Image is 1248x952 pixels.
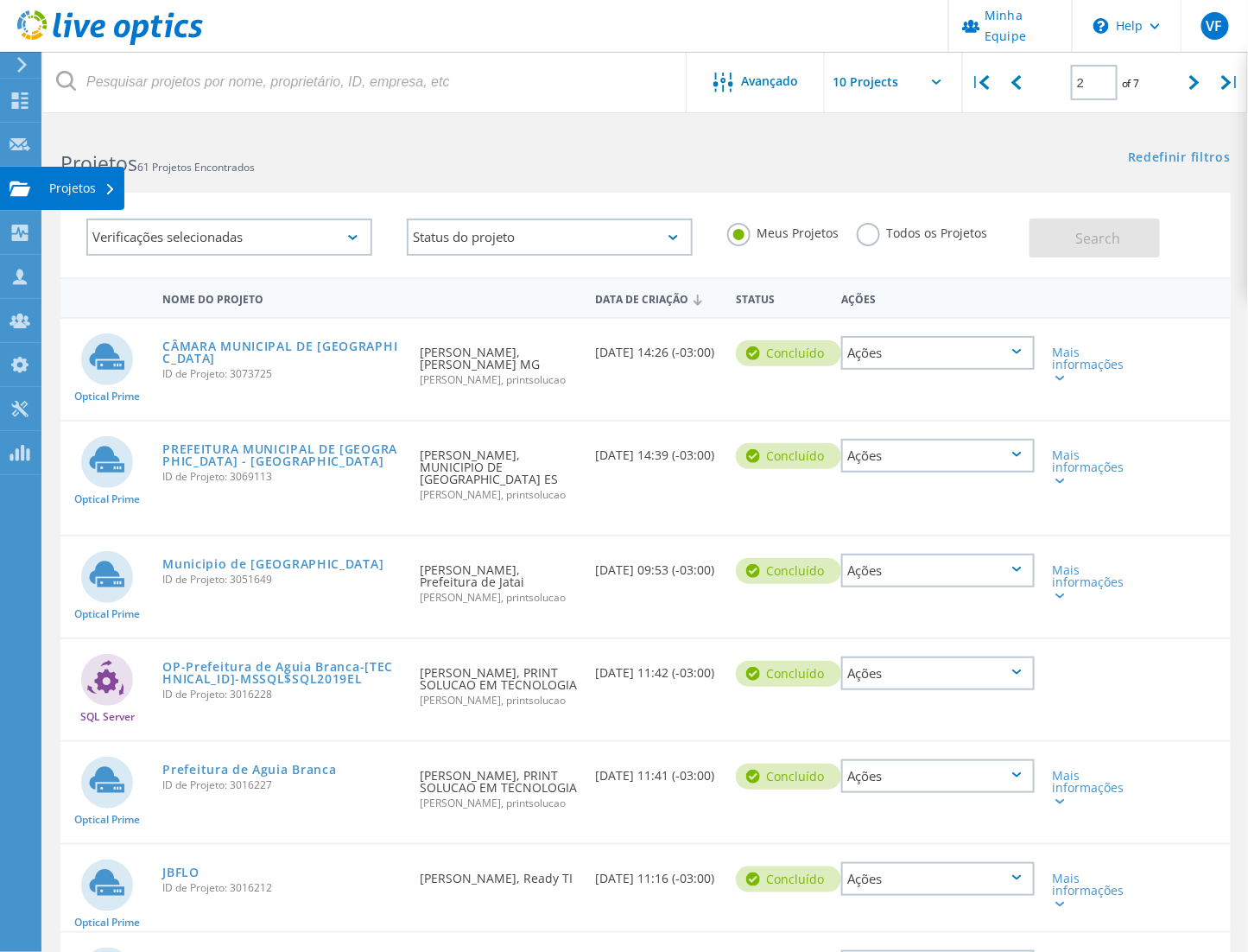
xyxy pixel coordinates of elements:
div: Ações [841,862,1035,896]
div: [PERSON_NAME], Prefeitura de Jatai [411,536,586,620]
input: Pesquisar projetos por nome, proprietário, ID, empresa, etc [43,52,687,112]
span: [PERSON_NAME], printsolucao [420,593,578,603]
div: Verificações selecionadas [86,219,372,256]
span: [PERSON_NAME], printsolucao [420,798,578,809]
span: Optical Prime [74,917,140,928]
div: [PERSON_NAME], PRINT SOLUCAO EM TECNOLOGIA [411,742,586,826]
div: Concluído [736,661,841,687]
a: Live Optics Dashboard [17,36,203,48]
div: Ações [833,282,1043,314]
div: Ações [841,554,1035,587]
div: Mais informações [1052,873,1128,909]
span: [PERSON_NAME], printsolucao [420,375,578,385]
div: [DATE] 14:39 (-03:00) [587,422,728,479]
div: | [963,52,998,113]
div: Concluído [736,443,841,469]
div: Status [727,282,833,314]
div: [DATE] 09:53 (-03:00) [587,536,728,593]
a: PREFEITURA MUNICIPAL DE [GEOGRAPHIC_DATA] - [GEOGRAPHIC_DATA] [162,443,402,467]
div: Data de Criação [587,282,728,314]
div: Nome do Projeto [154,282,411,314]
span: VF [1207,19,1223,33]
div: [PERSON_NAME], Ready TI [411,845,586,902]
span: ID de Projeto: 3016212 [162,883,402,893]
span: Optical Prime [74,494,140,505]
div: Concluído [736,340,841,366]
div: Mais informações [1052,449,1128,486]
div: [DATE] 11:42 (-03:00) [587,639,728,696]
span: Search [1076,229,1121,248]
div: Mais informações [1052,346,1128,383]
span: SQL Server [80,712,135,722]
span: ID de Projeto: 3073725 [162,369,402,379]
a: Municipio de [GEOGRAPHIC_DATA] [162,558,383,570]
div: Ações [841,336,1035,370]
label: Todos os Projetos [857,223,988,239]
div: Status do projeto [407,219,693,256]
a: JBFLO [162,866,200,879]
div: Ações [841,657,1035,690]
div: Mais informações [1052,770,1128,806]
a: Redefinir filtros [1128,151,1231,166]
div: [DATE] 11:16 (-03:00) [587,845,728,902]
span: Optical Prime [74,391,140,402]
label: Meus Projetos [727,223,839,239]
a: Prefeitura de Aguia Branca [162,764,336,776]
div: Ações [841,759,1035,793]
div: [DATE] 11:41 (-03:00) [587,742,728,799]
span: [PERSON_NAME], printsolucao [420,695,578,706]
a: CÂMARA MUNICIPAL DE [GEOGRAPHIC_DATA] [162,340,402,365]
b: Projetos [60,149,137,177]
div: Concluído [736,764,841,790]
a: OP-Prefeitura de Aguia Branca-[TECHNICAL_ID]-MSSQL$SQL2019EL [162,661,402,685]
span: ID de Projeto: 3016228 [162,689,402,700]
div: [PERSON_NAME], PRINT SOLUCAO EM TECNOLOGIA [411,639,586,723]
span: ID de Projeto: 3051649 [162,574,402,585]
div: Projetos [49,182,116,194]
div: Ações [841,439,1035,473]
span: Optical Prime [74,609,140,619]
div: | [1213,52,1248,113]
span: of 7 [1122,76,1140,91]
span: ID de Projeto: 3069113 [162,472,402,482]
div: Mais informações [1052,564,1128,600]
div: [DATE] 14:26 (-03:00) [587,319,728,376]
svg: \n [1093,18,1109,34]
button: Search [1029,219,1160,257]
span: 61 Projetos Encontrados [137,160,255,175]
span: Avançado [742,75,799,87]
span: ID de Projeto: 3016227 [162,780,402,790]
div: Concluído [736,866,841,892]
div: [PERSON_NAME], [PERSON_NAME] MG [411,319,586,403]
div: Concluído [736,558,841,584]
span: Optical Prime [74,815,140,825]
span: [PERSON_NAME], printsolucao [420,490,578,500]
div: [PERSON_NAME], MUNICIPIO DE [GEOGRAPHIC_DATA] ES [411,422,586,517]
